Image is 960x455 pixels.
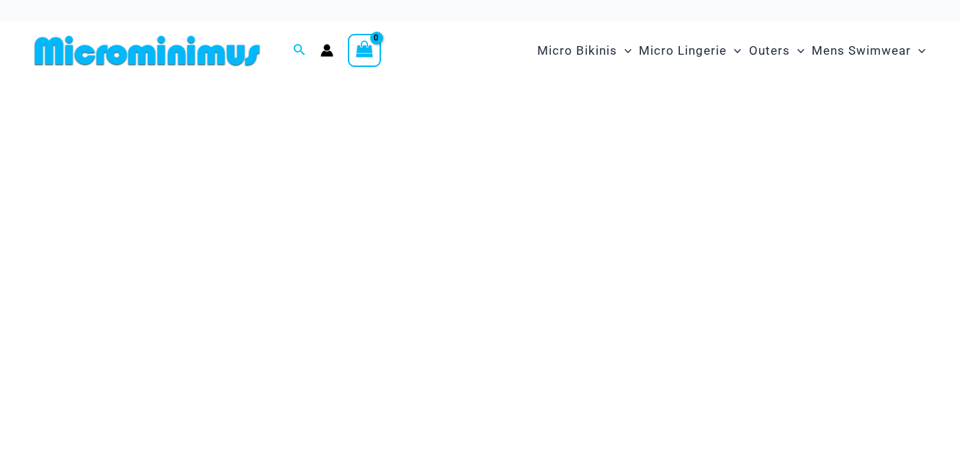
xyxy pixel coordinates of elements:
[727,32,741,69] span: Menu Toggle
[749,32,790,69] span: Outers
[320,44,333,57] a: Account icon link
[537,32,617,69] span: Micro Bikinis
[531,27,931,75] nav: Site Navigation
[790,32,804,69] span: Menu Toggle
[534,29,635,73] a: Micro BikinisMenu ToggleMenu Toggle
[617,32,632,69] span: Menu Toggle
[745,29,808,73] a: OutersMenu ToggleMenu Toggle
[639,32,727,69] span: Micro Lingerie
[808,29,929,73] a: Mens SwimwearMenu ToggleMenu Toggle
[29,35,266,67] img: MM SHOP LOGO FLAT
[911,32,925,69] span: Menu Toggle
[635,29,745,73] a: Micro LingerieMenu ToggleMenu Toggle
[293,42,306,60] a: Search icon link
[348,34,381,67] a: View Shopping Cart, empty
[812,32,911,69] span: Mens Swimwear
